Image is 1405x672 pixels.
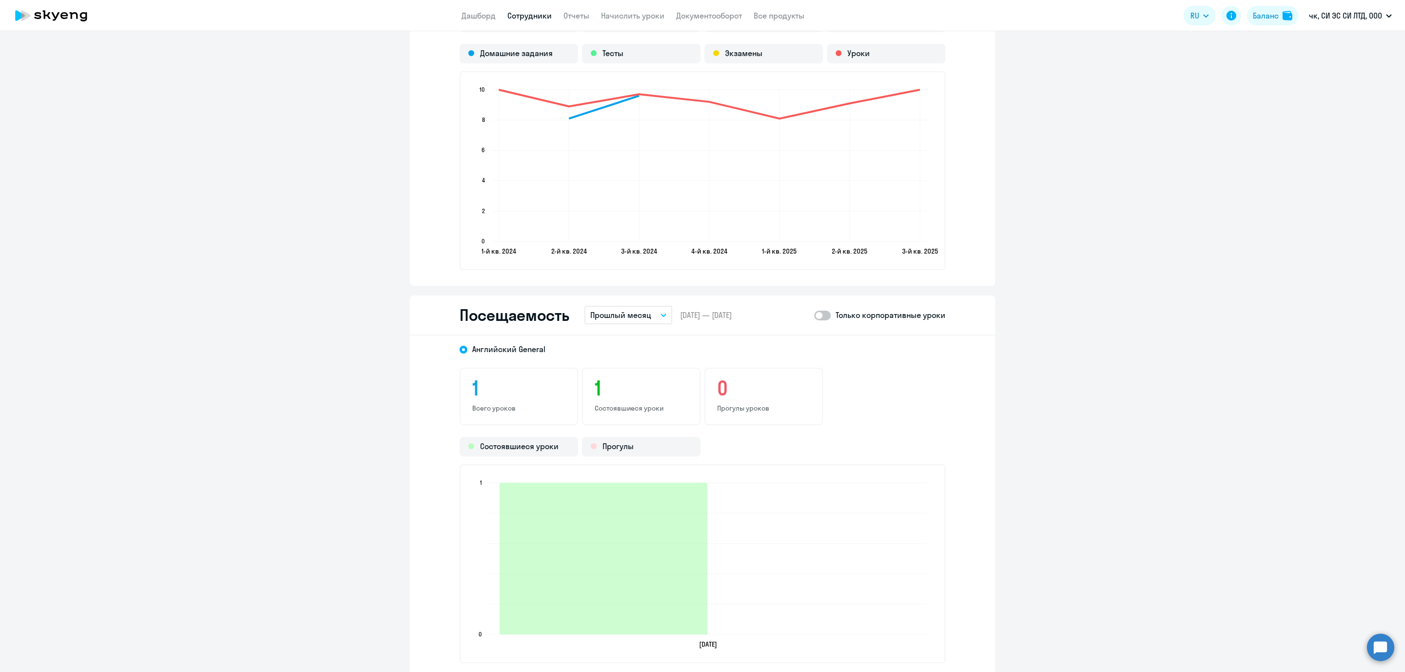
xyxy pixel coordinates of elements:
[699,640,717,649] text: [DATE]
[704,44,823,63] div: Экзамены
[482,116,485,123] text: 8
[480,86,485,93] text: 10
[1304,4,1397,27] button: чк, СИ ЭС СИ ЛТД, ООО
[1190,10,1199,21] span: RU
[601,11,664,20] a: Начислить уроки
[1247,6,1298,25] button: Балансbalance
[482,207,485,215] text: 2
[507,11,552,20] a: Сотрудники
[472,344,545,355] span: Английский General
[621,247,657,256] text: 3-й кв. 2024
[691,247,727,256] text: 4-й кв. 2024
[717,376,810,400] h3: 0
[762,247,797,256] text: 1-й кв. 2025
[595,376,688,400] h3: 1
[472,404,565,413] p: Всего уроков
[590,309,651,321] p: Прошлый месяц
[582,437,701,456] div: Прогулы
[717,404,810,413] p: Прогулы уроков
[754,11,804,20] a: Все продукты
[482,247,516,256] text: 1-й кв. 2024
[676,11,742,20] a: Документооборот
[480,479,482,486] text: 1
[582,44,701,63] div: Тесты
[460,437,578,456] div: Состоявшиеся уроки
[680,310,732,320] span: [DATE] — [DATE]
[584,306,672,324] button: Прошлый месяц
[460,44,578,63] div: Домашние задания
[827,44,945,63] div: Уроки
[1253,10,1279,21] div: Баланс
[462,11,496,20] a: Дашборд
[500,483,707,634] path: 2025-07-01T21:00:00.000Z Состоявшиеся уроки 1
[551,247,587,256] text: 2-й кв. 2024
[479,631,482,638] text: 0
[595,404,688,413] p: Состоявшиеся уроки
[563,11,589,20] a: Отчеты
[832,247,867,256] text: 2-й кв. 2025
[482,146,485,154] text: 6
[1309,10,1382,21] p: чк, СИ ЭС СИ ЛТД, ООО
[902,247,938,256] text: 3-й кв. 2025
[482,177,485,184] text: 4
[482,237,485,245] text: 0
[1184,6,1216,25] button: RU
[1283,11,1292,20] img: balance
[460,305,569,325] h2: Посещаемость
[836,309,945,321] p: Только корпоративные уроки
[472,376,565,400] h3: 1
